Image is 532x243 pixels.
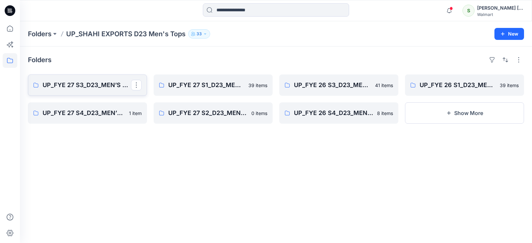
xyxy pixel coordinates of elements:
p: UP_FYE 27 S4_D23_MEN’S TOP SHAHI [43,108,125,118]
h4: Folders [28,56,52,64]
a: UP_FYE 26 S1_D23_MEN’S TOP SHAHI39 items [405,74,524,96]
div: Walmart [477,12,524,17]
button: Show More [405,102,524,124]
p: 39 items [500,82,519,89]
p: UP_FYE 27 S1_D23_MEN’S TOP SHAHI [168,80,244,90]
a: UP_FYE 26 S3_D23_MEN’S TOP SHAHI41 items [279,74,398,96]
a: UP_FYE 27 S3_D23_MEN’S TOP SHAHI [28,74,147,96]
div: [PERSON_NAME] ​[PERSON_NAME] [477,4,524,12]
p: UP_FYE 26 S4_D23_MEN’S TOP SHAHI [294,108,373,118]
button: 33 [188,29,210,39]
a: UP_FYE 26 S4_D23_MEN’S TOP SHAHI8 items [279,102,398,124]
p: 0 items [251,110,267,117]
p: 8 items [377,110,393,117]
a: UP_FYE 27 S2_D23_MEN’S TOP SHAHI0 items [154,102,273,124]
p: 39 items [248,82,267,89]
a: UP_FYE 27 S1_D23_MEN’S TOP SHAHI39 items [154,74,273,96]
p: UP_FYE 27 S2_D23_MEN’S TOP SHAHI [168,108,247,118]
a: UP_FYE 27 S4_D23_MEN’S TOP SHAHI1 item [28,102,147,124]
div: S​ [463,5,474,17]
p: UP_FYE 26 S3_D23_MEN’S TOP SHAHI [294,80,371,90]
button: New [494,28,524,40]
p: UP_FYE 26 S1_D23_MEN’S TOP SHAHI [420,80,496,90]
p: UP_SHAHI EXPORTS D23 Men's Tops [66,29,186,39]
p: 33 [197,30,202,38]
p: 1 item [129,110,142,117]
p: 41 items [375,82,393,89]
a: Folders [28,29,52,39]
p: UP_FYE 27 S3_D23_MEN’S TOP SHAHI [43,80,131,90]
